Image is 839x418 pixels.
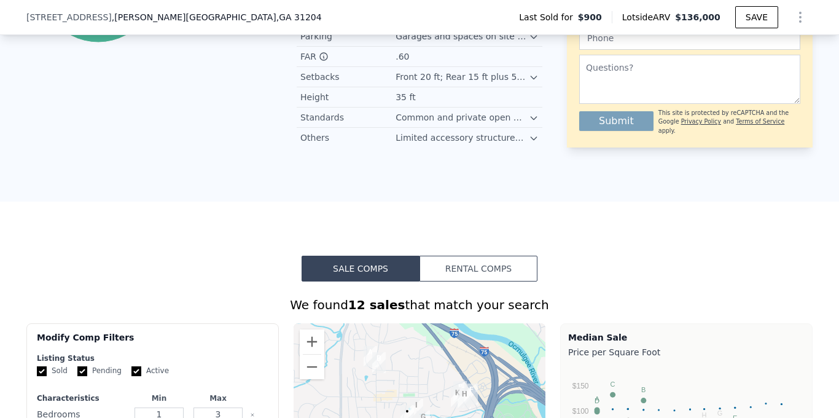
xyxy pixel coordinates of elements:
div: This site is protected by reCAPTCHA and the Google and apply. [658,109,800,135]
div: Price per Square Foot [568,344,805,361]
div: Height [300,91,396,103]
span: Last Sold for [519,11,578,23]
span: , [PERSON_NAME][GEOGRAPHIC_DATA] [112,11,322,23]
span: $900 [578,11,602,23]
div: Garages and spaces on site minimal distance from front property line. [396,30,529,42]
button: SAVE [735,6,778,28]
div: 489 Forest Ave [451,387,464,408]
div: Min [132,393,186,403]
div: Front 20 ft; Rear 15 ft plus 5 ft/story; Side 15 ft [396,71,529,83]
text: C [611,381,615,388]
a: Privacy Policy [681,118,721,125]
div: 35 ft [396,91,418,103]
button: Zoom in [300,329,324,354]
button: Sale Comps [302,256,419,282]
input: Active [131,366,141,376]
div: 2419 Kingsley Dr [364,346,377,367]
div: Median Sale [568,331,805,344]
div: Max [191,393,245,403]
text: G [717,409,723,417]
text: A [595,395,599,403]
label: Sold [37,366,68,376]
input: Pending [77,366,87,376]
text: B [641,386,646,393]
button: Show Options [788,5,813,30]
div: FAR [300,50,396,63]
div: We found that match your search [26,296,813,313]
strong: 12 sales [348,298,405,312]
div: Characteristics [37,393,127,403]
div: Limited accessory structures; second story setback requirements. [396,132,529,144]
div: Setbacks [300,71,396,83]
div: 1930 Northbrook Ave [464,384,478,404]
text: $150 [572,382,589,390]
div: Others [300,132,396,144]
text: D [595,397,599,404]
div: Standards [300,111,396,124]
div: Common and private open spaces required. [396,111,529,124]
div: .60 [396,50,412,63]
label: Active [131,366,169,376]
div: 1988 Mallory Dr [453,381,467,402]
a: Terms of Service [736,118,784,125]
div: 1930 Mallory Dr [458,388,471,409]
button: Rental Comps [419,256,537,282]
button: Zoom out [300,355,324,379]
input: Sold [37,366,47,376]
input: Phone [579,26,800,50]
button: Submit [579,111,654,131]
span: [STREET_ADDRESS] [26,11,112,23]
text: $100 [572,407,589,416]
span: Lotside ARV [622,11,675,23]
div: Parking [300,30,396,42]
span: $136,000 [675,12,720,22]
div: Modify Comp Filters [37,331,268,353]
span: , GA 31204 [276,12,322,22]
label: Pending [77,366,122,376]
button: Clear [250,412,255,417]
div: 2380 Kingsley Dr [372,352,386,373]
div: Listing Status [37,353,268,363]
